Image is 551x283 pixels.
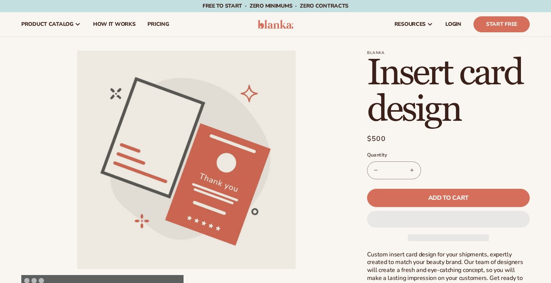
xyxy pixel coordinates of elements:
span: pricing [147,21,169,27]
span: resources [394,21,426,27]
a: LOGIN [439,12,467,36]
span: Free to start · ZERO minimums · ZERO contracts [203,2,348,9]
button: Add to cart [367,189,530,207]
a: Start Free [473,16,530,32]
span: LOGIN [445,21,461,27]
a: pricing [141,12,175,36]
span: $500 [367,134,386,144]
h1: Insert card design [367,55,530,128]
span: Add to cart [428,195,469,201]
span: product catalog [21,21,73,27]
a: resources [388,12,439,36]
a: product catalog [15,12,87,36]
p: Blanka [367,51,530,55]
label: Quantity [367,152,530,159]
img: logo [258,20,294,29]
span: How It Works [93,21,136,27]
a: How It Works [87,12,142,36]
